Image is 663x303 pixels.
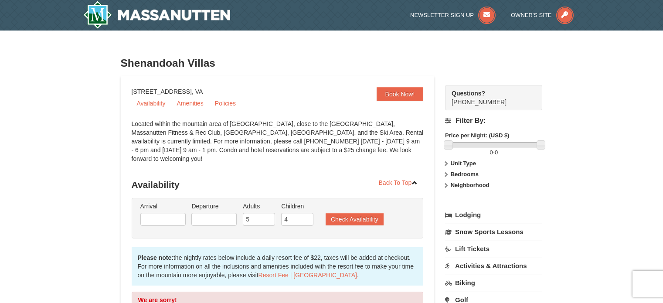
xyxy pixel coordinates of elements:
label: Departure [191,202,237,211]
strong: Bedrooms [451,171,479,177]
a: Owner's Site [511,12,574,18]
span: 0 [490,149,493,156]
a: Massanutten Resort [83,1,231,29]
a: Book Now! [377,87,424,101]
a: Resort Fee | [GEOGRAPHIC_DATA] [258,272,357,279]
span: [PHONE_NUMBER] [452,89,527,106]
a: Policies [210,97,241,110]
a: Biking [445,275,542,291]
a: Activities & Attractions [445,258,542,274]
strong: Unit Type [451,160,476,167]
label: Children [281,202,313,211]
h3: Availability [132,176,424,194]
img: Massanutten Resort Logo [83,1,231,29]
a: Back To Top [373,176,424,189]
span: Owner's Site [511,12,552,18]
div: Located within the mountain area of [GEOGRAPHIC_DATA], close to the [GEOGRAPHIC_DATA], Massanutte... [132,119,424,172]
label: Arrival [140,202,186,211]
a: Lodging [445,207,542,223]
span: 0 [495,149,498,156]
button: Check Availability [326,213,384,225]
a: Snow Sports Lessons [445,224,542,240]
strong: Questions? [452,90,485,97]
a: Amenities [171,97,208,110]
strong: Price per Night: (USD $) [445,132,509,139]
a: Lift Tickets [445,241,542,257]
a: Availability [132,97,171,110]
h3: Shenandoah Villas [121,54,543,72]
label: Adults [243,202,275,211]
a: Newsletter Sign Up [410,12,496,18]
div: the nightly rates below include a daily resort fee of $22, taxes will be added at checkout. For m... [132,247,424,286]
h4: Filter By: [445,117,542,125]
strong: Neighborhood [451,182,490,188]
strong: Please note: [138,254,173,261]
span: Newsletter Sign Up [410,12,474,18]
label: - [445,148,542,157]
